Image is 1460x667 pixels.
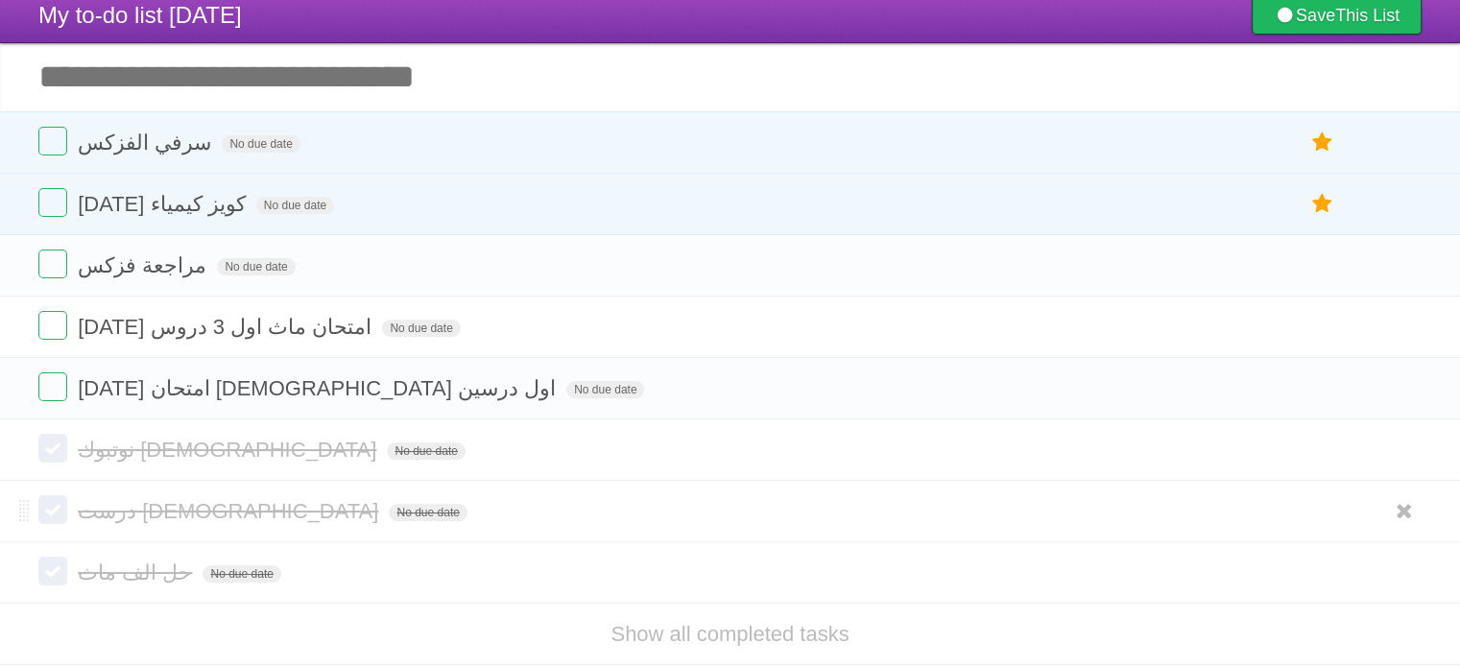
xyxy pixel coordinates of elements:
span: No due date [217,258,295,275]
span: No due date [222,135,299,153]
span: درست [DEMOGRAPHIC_DATA] [78,499,383,523]
span: [DATE] امتحان [DEMOGRAPHIC_DATA] اول درسين [78,376,561,400]
label: Done [38,127,67,155]
label: Done [38,250,67,278]
span: No due date [382,320,460,337]
label: Done [38,372,67,401]
label: Star task [1304,127,1341,158]
span: [DATE] كويز كيمياء [78,192,251,216]
span: نوتبوك [DEMOGRAPHIC_DATA] [78,438,381,462]
label: Done [38,188,67,217]
span: No due date [389,504,467,521]
label: Done [38,557,67,585]
label: Done [38,311,67,340]
label: Done [38,434,67,463]
span: [DATE] امتحان ماث اول 3 دروس [78,315,376,339]
span: No due date [256,197,334,214]
span: No due date [566,381,644,398]
span: No due date [203,565,280,583]
label: Star task [1304,188,1341,220]
label: Done [38,495,67,524]
span: مراجعة فزكس [78,253,211,277]
a: Show all completed tasks [610,622,849,646]
span: سرفي الفزكس [78,131,216,155]
span: My to-do list [DATE] [38,2,242,28]
b: This List [1335,6,1400,25]
span: حل الف ماث [78,560,197,584]
span: No due date [387,442,465,460]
